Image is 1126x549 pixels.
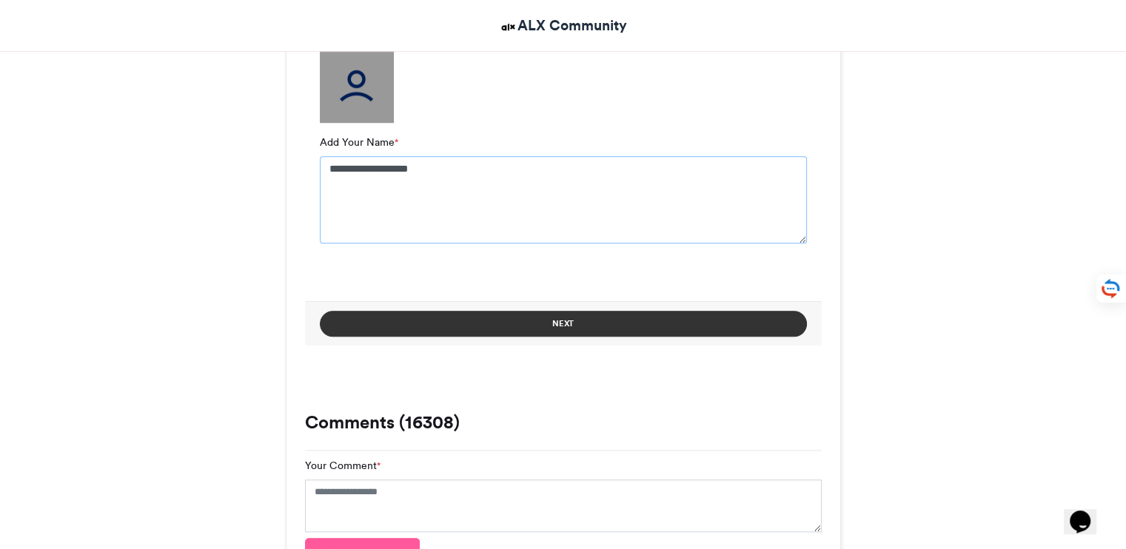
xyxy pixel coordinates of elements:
[305,414,822,431] h3: Comments (16308)
[320,135,398,150] label: Add Your Name
[320,311,807,337] button: Next
[499,15,627,36] a: ALX Community
[305,458,381,474] label: Your Comment
[499,18,517,36] img: ALX Community
[1064,490,1111,534] iframe: chat widget
[320,49,394,123] img: user_filled.png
